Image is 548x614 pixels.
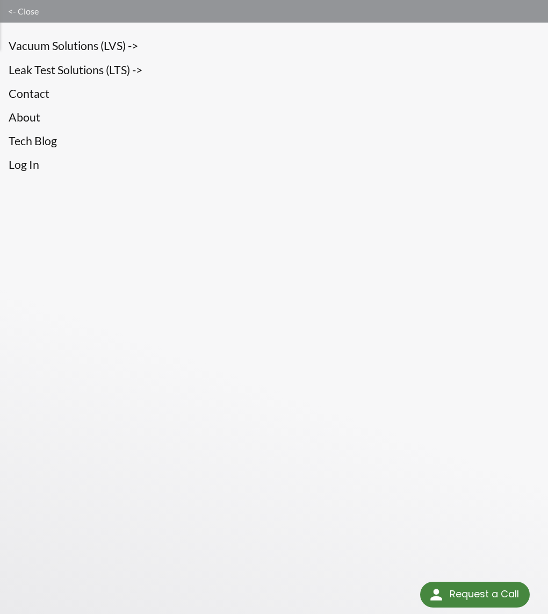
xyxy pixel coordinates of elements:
div: Request a Call [420,582,530,608]
a: About [9,108,539,126]
a: Vacuum Solutions (LVS) -> [9,37,539,55]
a: Tech Blog [9,132,539,150]
img: round button [428,586,445,603]
a: Contact [9,84,539,103]
a: Leak Test Solutions (LTS) -> [9,61,539,79]
div: Request a Call [450,582,519,606]
a: Log In [9,155,539,174]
